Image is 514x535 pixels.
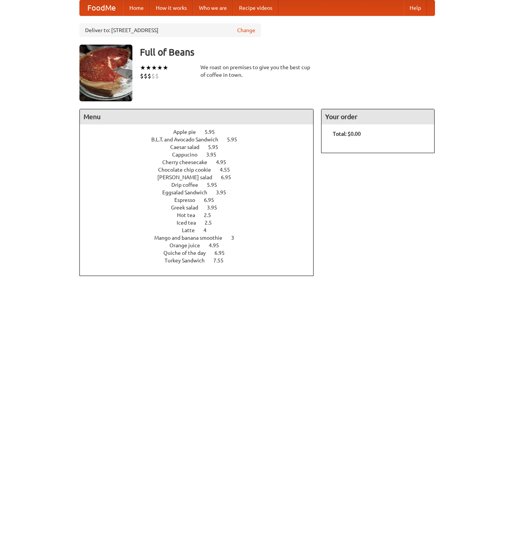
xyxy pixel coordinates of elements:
a: Drip coffee 5.95 [171,182,231,188]
a: Cappucino 3.95 [172,152,230,158]
a: Caesar salad 5.95 [170,144,232,150]
li: $ [148,72,151,80]
span: Orange juice [169,242,208,248]
h4: Menu [80,109,314,124]
span: Cappucino [172,152,205,158]
span: Quiche of the day [163,250,213,256]
a: Quiche of the day 6.95 [163,250,239,256]
span: Greek salad [171,205,206,211]
a: Cherry cheesecake 4.95 [162,159,240,165]
span: 6.95 [221,174,239,180]
a: B.L.T. and Avocado Sandwich 5.95 [151,136,251,143]
a: Espresso 6.95 [174,197,228,203]
li: ★ [146,64,151,72]
span: 5.95 [205,129,222,135]
a: Help [404,0,427,16]
img: angular.jpg [79,45,132,101]
a: Home [123,0,150,16]
span: 5.95 [208,144,226,150]
li: ★ [163,64,168,72]
div: Deliver to: [STREET_ADDRESS] [79,23,261,37]
span: 4.55 [220,167,238,173]
b: Total: $0.00 [333,131,361,137]
li: ★ [140,64,146,72]
span: 2.5 [204,212,219,218]
span: 6.95 [214,250,232,256]
span: Iced tea [177,220,203,226]
span: 3.95 [206,152,224,158]
h4: Your order [321,109,434,124]
span: Cherry cheesecake [162,159,215,165]
span: Turkey Sandwich [165,257,212,264]
span: Hot tea [177,212,203,218]
h3: Full of Beans [140,45,435,60]
span: 4.95 [209,242,227,248]
span: 5.95 [227,136,245,143]
a: Recipe videos [233,0,278,16]
a: Mango and banana smoothie 3 [154,235,248,241]
a: [PERSON_NAME] salad 6.95 [157,174,245,180]
a: Apple pie 5.95 [173,129,229,135]
span: 4.95 [216,159,234,165]
span: 3 [231,235,242,241]
span: Apple pie [173,129,203,135]
span: Espresso [174,197,203,203]
span: Latte [182,227,202,233]
a: Hot tea 2.5 [177,212,225,218]
a: Who we are [193,0,233,16]
span: 7.55 [213,257,231,264]
span: [PERSON_NAME] salad [157,174,220,180]
span: 3.95 [216,189,234,195]
a: Greek salad 3.95 [171,205,231,211]
li: $ [140,72,144,80]
span: 5.95 [207,182,225,188]
a: Turkey Sandwich 7.55 [165,257,238,264]
span: Drip coffee [171,182,206,188]
a: Eggsalad Sandwich 3.95 [162,189,240,195]
span: 6.95 [204,197,222,203]
span: Eggsalad Sandwich [162,189,215,195]
a: How it works [150,0,193,16]
a: Orange juice 4.95 [169,242,233,248]
a: Change [237,26,255,34]
a: FoodMe [80,0,123,16]
span: B.L.T. and Avocado Sandwich [151,136,226,143]
li: ★ [151,64,157,72]
div: We roast on premises to give you the best cup of coffee in town. [200,64,314,79]
span: Chocolate chip cookie [158,167,219,173]
a: Chocolate chip cookie 4.55 [158,167,244,173]
span: Mango and banana smoothie [154,235,230,241]
span: 3.95 [207,205,225,211]
li: $ [155,72,159,80]
span: 2.5 [205,220,219,226]
li: ★ [157,64,163,72]
span: Caesar salad [170,144,207,150]
li: $ [151,72,155,80]
a: Iced tea 2.5 [177,220,226,226]
li: $ [144,72,148,80]
a: Latte 4 [182,227,221,233]
span: 4 [203,227,214,233]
